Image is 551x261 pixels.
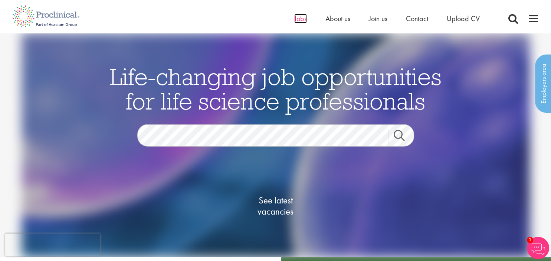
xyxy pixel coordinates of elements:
a: Upload CV [447,14,480,23]
a: Contact [406,14,428,23]
a: Jobs [294,14,307,23]
span: 1 [527,237,533,243]
a: About us [325,14,350,23]
a: Job search submit button [388,130,420,144]
img: Chatbot [527,237,549,259]
img: candidate home [21,33,529,257]
span: Life-changing job opportunities for life science professionals [110,61,442,115]
a: See latestvacancies [239,165,313,247]
span: See latest vacancies [239,195,313,217]
iframe: reCAPTCHA [5,234,100,256]
a: Join us [369,14,387,23]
